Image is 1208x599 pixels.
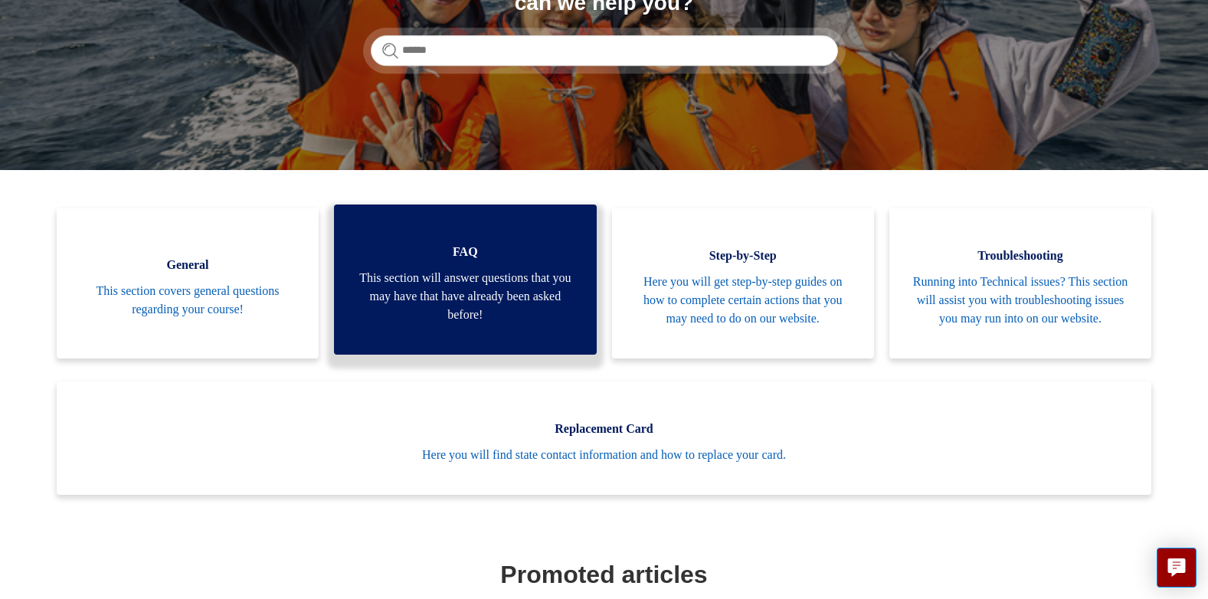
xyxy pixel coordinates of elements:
[612,208,874,358] a: Step-by-Step Here you will get step-by-step guides on how to complete certain actions that you ma...
[57,208,319,358] a: General This section covers general questions regarding your course!
[80,446,1128,464] span: Here you will find state contact information and how to replace your card.
[635,247,851,265] span: Step-by-Step
[635,273,851,328] span: Here you will get step-by-step guides on how to complete certain actions that you may need to do ...
[334,205,596,355] a: FAQ This section will answer questions that you may have that have already been asked before!
[357,269,573,324] span: This section will answer questions that you may have that have already been asked before!
[80,420,1128,438] span: Replacement Card
[1157,548,1197,588] button: Live chat
[57,381,1151,495] a: Replacement Card Here you will find state contact information and how to replace your card.
[912,247,1128,265] span: Troubleshooting
[912,273,1128,328] span: Running into Technical issues? This section will assist you with troubleshooting issues you may r...
[61,556,1147,593] h1: Promoted articles
[80,282,296,319] span: This section covers general questions regarding your course!
[889,208,1151,358] a: Troubleshooting Running into Technical issues? This section will assist you with troubleshooting ...
[371,35,838,66] input: Search
[357,243,573,261] span: FAQ
[80,256,296,274] span: General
